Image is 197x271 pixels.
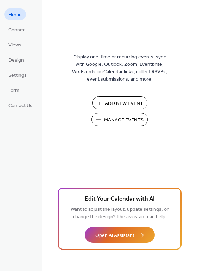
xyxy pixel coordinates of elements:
span: Views [8,42,21,49]
a: Form [4,84,24,96]
a: Design [4,54,28,65]
span: Contact Us [8,102,32,109]
button: Open AI Assistant [85,227,155,243]
a: Settings [4,69,31,81]
span: Connect [8,26,27,34]
span: Settings [8,72,27,79]
span: Design [8,57,24,64]
span: Manage Events [104,116,144,124]
a: Home [4,8,26,20]
span: Add New Event [105,100,143,107]
button: Add New Event [92,96,147,109]
span: Form [8,87,19,94]
span: Open AI Assistant [95,232,134,239]
span: Home [8,11,22,19]
span: Display one-time or recurring events, sync with Google, Outlook, Zoom, Eventbrite, Wix Events or ... [72,53,167,83]
span: Edit Your Calendar with AI [85,194,155,204]
a: Connect [4,24,31,35]
button: Manage Events [91,113,148,126]
a: Contact Us [4,99,37,111]
a: Views [4,39,26,50]
span: Want to adjust the layout, update settings, or change the design? The assistant can help. [71,205,169,222]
